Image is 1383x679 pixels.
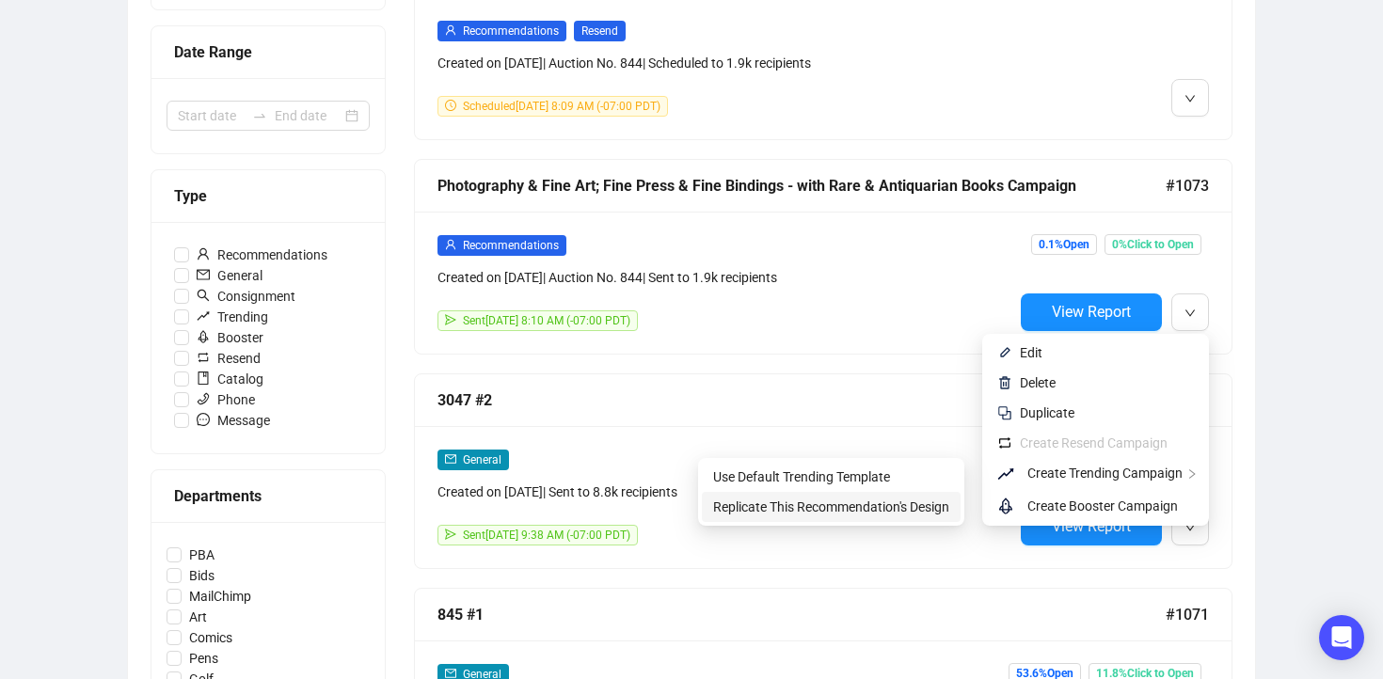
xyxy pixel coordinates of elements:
[445,668,456,679] span: mail
[182,648,226,669] span: Pens
[997,495,1020,517] span: rocket
[174,40,362,64] div: Date Range
[189,389,262,410] span: Phone
[713,499,949,514] span: Replicate This Recommendation's Design
[189,286,303,307] span: Consignment
[463,24,559,38] span: Recommendations
[1184,522,1196,533] span: down
[178,105,245,126] input: Start date
[182,627,240,648] span: Comics
[197,330,210,343] span: rocket
[445,24,456,36] span: user
[1052,517,1131,535] span: View Report
[437,174,1166,197] div: Photography & Fine Art; Fine Press & Fine Bindings - with Rare & Antiquarian Books Campaign
[182,545,222,565] span: PBA
[997,375,1012,390] img: svg+xml;base64,PHN2ZyB4bWxucz0iaHR0cDovL3d3dy53My5vcmcvMjAwMC9zdmciIHhtbG5zOnhsaW5rPSJodHRwOi8vd3...
[197,351,210,364] span: retweet
[445,239,456,250] span: user
[1020,435,1168,450] span: Create Resend Campaign
[174,484,362,508] div: Departments
[997,405,1012,420] img: svg+xml;base64,PHN2ZyB4bWxucz0iaHR0cDovL3d3dy53My5vcmcvMjAwMC9zdmciIHdpZHRoPSIyNCIgaGVpZ2h0PSIyNC...
[189,327,271,348] span: Booster
[174,184,362,208] div: Type
[414,373,1232,569] a: 3047 #2#1072mailGeneralCreated on [DATE]| Sent to 8.8k recipientssendSent[DATE] 9:38 AM (-07:00 P...
[463,314,630,327] span: Sent [DATE] 8:10 AM (-07:00 PDT)
[713,469,890,484] span: Use Default Trending Template
[1184,308,1196,319] span: down
[437,53,1013,73] div: Created on [DATE] | Auction No. 844 | Scheduled to 1.9k recipients
[463,529,630,542] span: Sent [DATE] 9:38 AM (-07:00 PDT)
[197,392,210,405] span: phone
[445,529,456,540] span: send
[463,239,559,252] span: Recommendations
[445,453,456,465] span: mail
[1020,405,1074,420] span: Duplicate
[1031,234,1097,255] span: 0.1% Open
[1027,498,1178,513] span: Create Booster Campaign
[252,108,267,123] span: swap-right
[574,21,626,41] span: Resend
[189,369,271,389] span: Catalog
[197,309,210,323] span: rise
[1020,375,1056,390] span: Delete
[1319,615,1364,660] div: Open Intercom Messenger
[182,586,259,607] span: MailChimp
[1105,234,1201,255] span: 0% Click to Open
[997,463,1020,485] span: rise
[197,413,210,426] span: message
[189,307,276,327] span: Trending
[437,267,1013,288] div: Created on [DATE] | Auction No. 844 | Sent to 1.9k recipients
[463,100,660,113] span: Scheduled [DATE] 8:09 AM (-07:00 PDT)
[463,453,501,466] span: General
[1021,293,1162,331] button: View Report
[1052,303,1131,321] span: View Report
[1166,174,1209,197] span: #1073
[189,245,335,265] span: Recommendations
[445,100,456,111] span: clock-circle
[182,565,222,586] span: Bids
[437,482,1013,502] div: Created on [DATE] | Sent to 8.8k recipients
[1186,468,1198,480] span: right
[997,345,1012,360] img: svg+xml;base64,PHN2ZyB4bWxucz0iaHR0cDovL3d3dy53My5vcmcvMjAwMC9zdmciIHhtbG5zOnhsaW5rPSJodHRwOi8vd3...
[997,435,1012,450] img: retweet.svg
[252,108,267,123] span: to
[1021,508,1162,545] button: View Report
[1020,345,1042,360] span: Edit
[445,314,456,325] span: send
[189,348,268,369] span: Resend
[197,371,210,385] span: book
[197,268,210,281] span: mail
[182,607,215,627] span: Art
[437,603,1166,626] div: 845 #1
[414,159,1232,355] a: Photography & Fine Art; Fine Press & Fine Bindings - with Rare & Antiquarian Books Campaign#1073u...
[197,247,210,261] span: user
[275,105,342,126] input: End date
[189,265,270,286] span: General
[1166,603,1209,626] span: #1071
[1027,466,1183,481] span: Create Trending Campaign
[189,410,278,431] span: Message
[197,289,210,302] span: search
[1184,93,1196,104] span: down
[437,388,1166,412] div: 3047 #2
